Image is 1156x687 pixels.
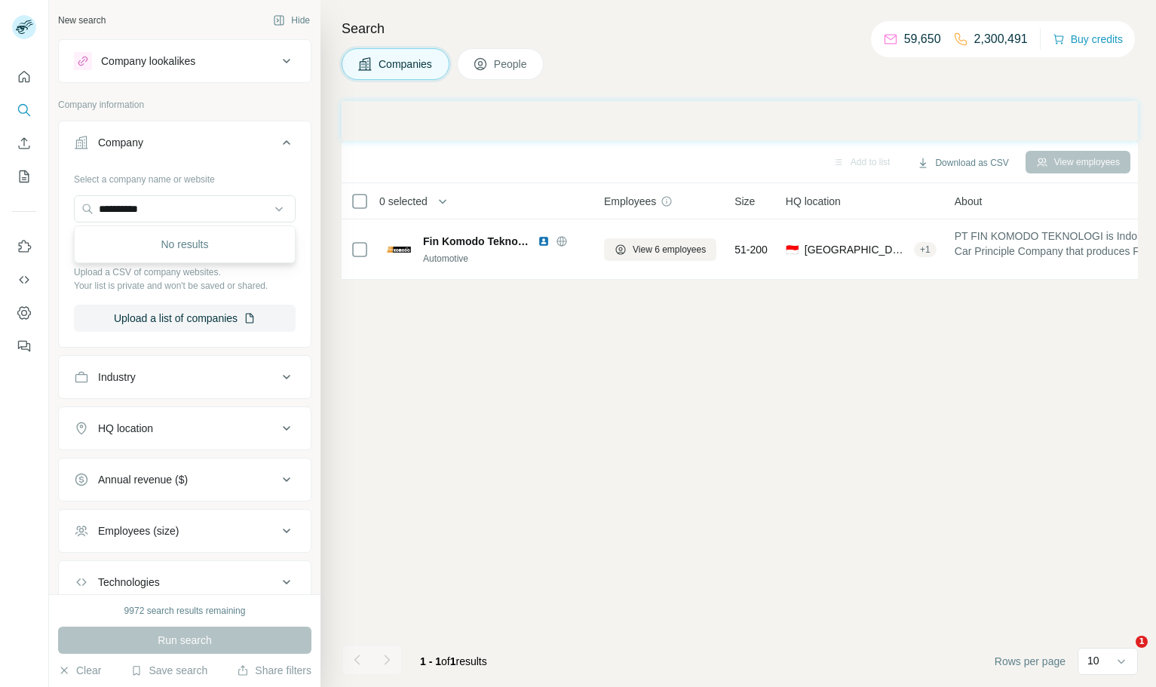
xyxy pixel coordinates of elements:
[1053,29,1123,50] button: Buy credits
[12,233,36,260] button: Use Surfe on LinkedIn
[423,234,530,249] span: Fin Komodo Teknologi
[12,63,36,90] button: Quick start
[74,167,296,186] div: Select a company name or website
[379,194,428,209] span: 0 selected
[98,575,160,590] div: Technologies
[58,14,106,27] div: New search
[12,333,36,360] button: Feedback
[604,238,716,261] button: View 6 employees
[58,98,311,112] p: Company information
[98,523,179,538] div: Employees (size)
[59,124,311,167] button: Company
[74,305,296,332] button: Upload a list of companies
[59,513,311,549] button: Employees (size)
[12,266,36,293] button: Use Surfe API
[955,194,983,209] span: About
[786,242,799,257] span: 🇮🇩
[538,235,550,247] img: LinkedIn logo
[12,163,36,190] button: My lists
[906,152,1019,174] button: Download as CSV
[12,299,36,327] button: Dashboard
[59,43,311,79] button: Company lookalikes
[387,238,411,262] img: Logo of Fin Komodo Teknologi
[1136,636,1148,648] span: 1
[74,279,296,293] p: Your list is private and won't be saved or shared.
[633,243,706,256] span: View 6 employees
[59,564,311,600] button: Technologies
[78,229,292,259] div: No results
[262,9,320,32] button: Hide
[98,421,153,436] div: HQ location
[74,265,296,279] p: Upload a CSV of company websites.
[1105,636,1141,672] iframe: Intercom live chat
[237,663,311,678] button: Share filters
[904,30,941,48] p: 59,650
[124,604,246,618] div: 9972 search results remaining
[59,410,311,446] button: HQ location
[420,655,487,667] span: results
[130,663,207,678] button: Save search
[98,370,136,385] div: Industry
[59,359,311,395] button: Industry
[12,97,36,124] button: Search
[342,101,1138,141] iframe: Banner
[98,472,188,487] div: Annual revenue ($)
[12,130,36,157] button: Enrich CSV
[98,135,143,150] div: Company
[379,57,434,72] span: Companies
[604,194,656,209] span: Employees
[974,30,1028,48] p: 2,300,491
[420,655,441,667] span: 1 - 1
[423,252,586,265] div: Automotive
[734,242,768,257] span: 51-200
[734,194,755,209] span: Size
[342,18,1138,39] h4: Search
[441,655,450,667] span: of
[914,243,937,256] div: + 1
[58,663,101,678] button: Clear
[494,57,529,72] span: People
[805,242,908,257] span: [GEOGRAPHIC_DATA], [GEOGRAPHIC_DATA], [GEOGRAPHIC_DATA]
[995,654,1066,669] span: Rows per page
[786,194,841,209] span: HQ location
[1087,653,1099,668] p: 10
[450,655,456,667] span: 1
[101,54,195,69] div: Company lookalikes
[59,462,311,498] button: Annual revenue ($)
